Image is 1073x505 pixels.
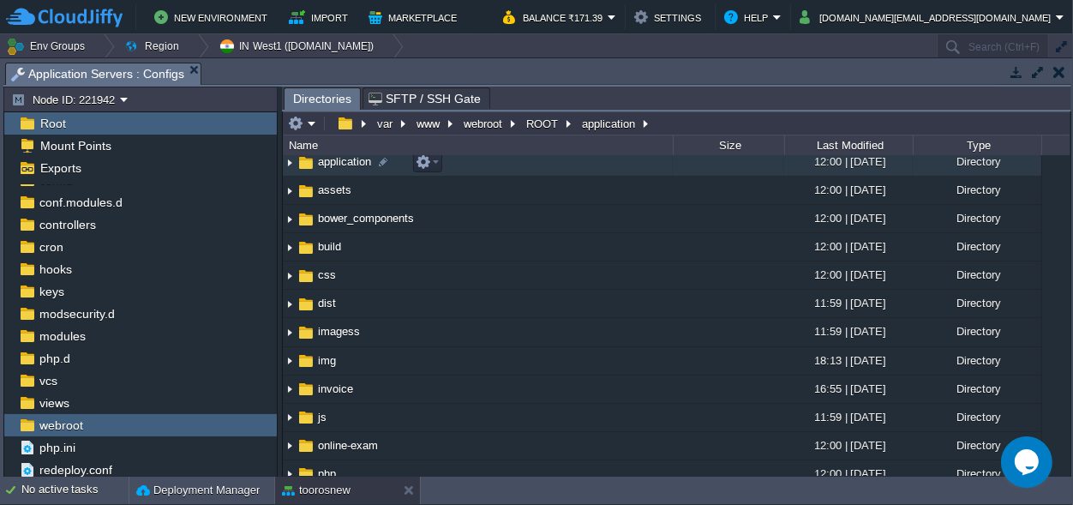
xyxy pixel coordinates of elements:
[315,268,339,282] span: css
[913,290,1041,316] div: Directory
[913,177,1041,203] div: Directory
[36,306,117,322] a: modsecurity.d
[297,295,315,314] img: AMDAwAAAACH5BAEAAAAALAAAAAABAAEAAAICRAEAOw==
[784,460,913,487] div: 12:00 | [DATE]
[283,149,297,176] img: AMDAwAAAACH5BAEAAAAALAAAAAABAAEAAAICRAEAOw==
[36,328,88,344] a: modules
[36,462,115,478] span: redeploy.conf
[784,404,913,430] div: 11:59 | [DATE]
[297,210,315,229] img: AMDAwAAAACH5BAEAAAAALAAAAAABAAEAAAICRAEAOw==
[154,7,273,27] button: New Environment
[315,324,363,339] a: imagess
[36,440,78,455] a: php.ini
[283,376,297,403] img: AMDAwAAAACH5BAEAAAAALAAAAAABAAEAAAICRAEAOw==
[784,376,913,402] div: 16:55 | [DATE]
[36,284,67,299] a: keys
[282,482,351,499] button: toorosnew
[283,111,1070,135] input: Click to enter the path
[315,296,339,310] a: dist
[6,34,91,58] button: Env Groups
[37,160,84,176] a: Exports
[315,410,329,424] a: js
[913,460,1041,487] div: Directory
[784,347,913,374] div: 18:13 | [DATE]
[634,7,706,27] button: Settings
[1001,436,1056,488] iframe: chat widget
[11,63,184,85] span: Application Servers : Configs
[297,380,315,399] img: AMDAwAAAACH5BAEAAAAALAAAAAABAAEAAAICRAEAOw==
[315,382,356,396] a: invoice
[36,262,75,277] a: hooks
[283,405,297,431] img: AMDAwAAAACH5BAEAAAAALAAAAAABAAEAAAICRAEAOw==
[784,177,913,203] div: 12:00 | [DATE]
[293,88,351,110] span: Directories
[913,205,1041,231] div: Directory
[283,262,297,289] img: AMDAwAAAACH5BAEAAAAALAAAAAABAAEAAAICRAEAOw==
[784,290,913,316] div: 11:59 | [DATE]
[37,116,69,131] a: Root
[913,404,1041,430] div: Directory
[297,465,315,484] img: AMDAwAAAACH5BAEAAAAALAAAAAABAAEAAAICRAEAOw==
[283,291,297,317] img: AMDAwAAAACH5BAEAAAAALAAAAAABAAEAAAICRAEAOw==
[283,177,297,204] img: AMDAwAAAACH5BAEAAAAALAAAAAABAAEAAAICRAEAOw==
[283,348,297,375] img: AMDAwAAAACH5BAEAAAAALAAAAAABAAEAAAICRAEAOw==
[36,373,60,388] a: vcs
[784,148,913,175] div: 12:00 | [DATE]
[36,217,99,232] a: controllers
[297,267,315,286] img: AMDAwAAAACH5BAEAAAAALAAAAAABAAEAAAICRAEAOw==
[37,138,114,153] a: Mount Points
[800,7,1056,27] button: [DOMAIN_NAME][EMAIL_ADDRESS][DOMAIN_NAME]
[503,7,608,27] button: Balance ₹171.39
[219,34,380,58] button: IN West1 ([DOMAIN_NAME])
[297,323,315,342] img: AMDAwAAAACH5BAEAAAAALAAAAAABAAEAAAICRAEAOw==
[36,418,86,433] a: webroot
[914,135,1041,155] div: Type
[36,395,72,411] span: views
[315,466,339,481] a: php
[36,239,66,255] a: cron
[283,206,297,232] img: AMDAwAAAACH5BAEAAAAALAAAAAABAAEAAAICRAEAOw==
[913,376,1041,402] div: Directory
[375,116,397,131] button: var
[913,347,1041,374] div: Directory
[297,182,315,201] img: AMDAwAAAACH5BAEAAAAALAAAAAABAAEAAAICRAEAOw==
[579,116,639,131] button: application
[784,432,913,459] div: 12:00 | [DATE]
[913,148,1041,175] div: Directory
[297,408,315,427] img: AMDAwAAAACH5BAEAAAAALAAAAAABAAEAAAICRAEAOw==
[315,239,344,254] a: build
[414,116,444,131] button: www
[784,318,913,345] div: 11:59 | [DATE]
[784,233,913,260] div: 12:00 | [DATE]
[524,116,562,131] button: ROOT
[315,183,354,197] a: assets
[297,352,315,370] img: AMDAwAAAACH5BAEAAAAALAAAAAABAAEAAAICRAEAOw==
[283,320,297,346] img: AMDAwAAAACH5BAEAAAAALAAAAAABAAEAAAICRAEAOw==
[315,353,339,368] span: img
[6,7,123,28] img: CloudJiffy
[283,461,297,488] img: AMDAwAAAACH5BAEAAAAALAAAAAABAAEAAAICRAEAOw==
[784,205,913,231] div: 12:00 | [DATE]
[784,262,913,288] div: 12:00 | [DATE]
[285,135,673,155] div: Name
[36,351,73,366] a: php.d
[724,7,773,27] button: Help
[315,154,374,169] a: application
